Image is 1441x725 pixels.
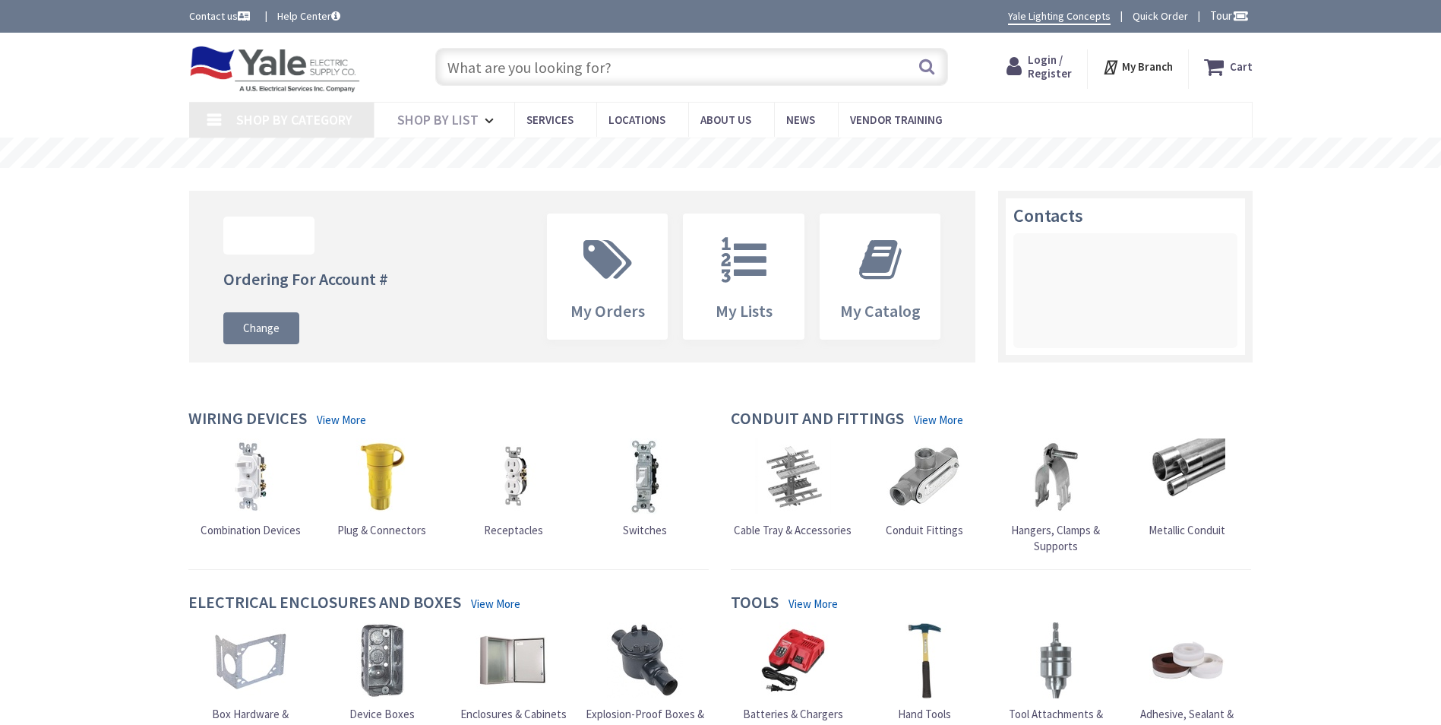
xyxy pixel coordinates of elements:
h3: Contacts [1013,206,1237,226]
input: What are you looking for? [435,48,948,86]
a: View More [788,596,838,612]
a: Switches Switches [607,438,683,538]
a: Receptacles Receptacles [476,438,551,538]
a: Combination Devices Combination Devices [201,438,301,538]
span: Batteries & Chargers [743,707,843,721]
img: Switches [607,438,683,514]
a: Enclosures & Cabinets Enclosures & Cabinets [460,622,567,722]
h4: Electrical Enclosures and Boxes [188,593,461,615]
span: Shop By Category [236,111,352,128]
img: Receptacles [476,438,551,514]
img: Explosion-Proof Boxes & Accessories [607,622,683,698]
img: Metallic Conduit [1149,438,1225,514]
a: Plug & Connectors Plug & Connectors [337,438,426,538]
a: Batteries & Chargers Batteries & Chargers [743,622,843,722]
div: My Branch [1102,53,1173,81]
a: Change [223,312,299,344]
img: Yale Electric Supply Co. [189,46,361,93]
span: Device Boxes [349,707,415,721]
img: Enclosures & Cabinets [476,622,551,698]
a: Metallic Conduit Metallic Conduit [1149,438,1225,538]
a: Cable Tray & Accessories Cable Tray & Accessories [734,438,852,538]
img: Adhesive, Sealant & Tapes [1149,622,1225,698]
span: Login / Register [1028,52,1072,81]
a: View More [471,596,520,612]
span: Conduit Fittings [886,523,963,537]
span: Plug & Connectors [337,523,426,537]
a: My Lists [684,214,804,339]
a: Cart [1204,53,1253,81]
a: View More [914,412,963,428]
h4: Conduit and Fittings [731,409,904,431]
span: Tour [1210,8,1249,23]
span: Locations [608,112,665,127]
span: Receptacles [484,523,543,537]
h4: Wiring Devices [188,409,307,431]
span: News [786,112,815,127]
img: Plug & Connectors [344,438,420,514]
strong: Cart [1230,53,1253,81]
img: Hand Tools [886,622,962,698]
span: Cable Tray & Accessories [734,523,852,537]
img: Conduit Fittings [886,438,962,514]
span: Hangers, Clamps & Supports [1011,523,1100,553]
span: My Catalog [840,300,921,321]
img: Batteries & Chargers [755,622,831,698]
span: About Us [700,112,751,127]
img: Cable Tray & Accessories [755,438,831,514]
a: Login / Register [1006,53,1072,81]
span: Hand Tools [898,707,951,721]
img: Combination Devices [213,438,289,514]
span: Combination Devices [201,523,301,537]
span: My Orders [570,300,645,321]
span: My Lists [716,300,773,321]
span: Services [526,112,574,127]
a: Hangers, Clamps & Supports Hangers, Clamps & Supports [994,438,1118,555]
h4: Ordering For Account # [223,270,388,288]
a: Yale Lighting Concepts [1008,8,1111,25]
a: Conduit Fittings Conduit Fittings [886,438,963,538]
a: Quick Order [1133,8,1188,24]
a: Device Boxes Device Boxes [344,622,420,722]
a: My Orders [548,214,668,339]
span: Metallic Conduit [1149,523,1225,537]
a: Contact us [189,8,253,24]
a: Hand Tools Hand Tools [886,622,962,722]
img: Tool Attachments & Accessories [1018,622,1094,698]
a: Help Center [277,8,340,24]
a: My Catalog [820,214,940,339]
img: Box Hardware & Accessories [213,622,289,698]
strong: My Branch [1122,59,1173,74]
span: Shop By List [397,111,479,128]
span: Enclosures & Cabinets [460,707,567,721]
a: View More [317,412,366,428]
img: Device Boxes [344,622,420,698]
span: Switches [623,523,667,537]
span: Vendor Training [850,112,943,127]
img: Hangers, Clamps & Supports [1018,438,1094,514]
h4: Tools [731,593,779,615]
